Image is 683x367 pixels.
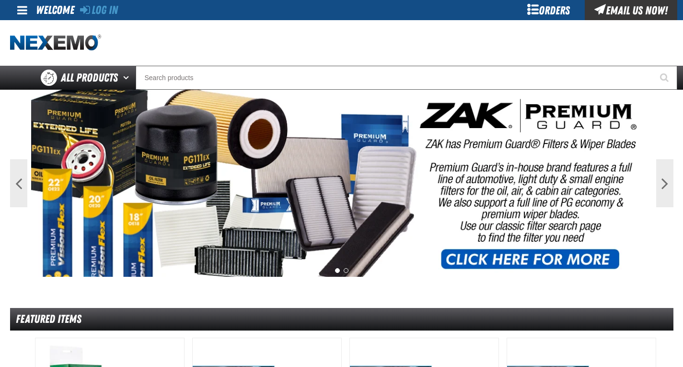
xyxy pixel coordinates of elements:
button: Next [656,159,673,207]
button: Start Searching [653,66,677,90]
span: All Products [61,69,118,86]
a: Log In [80,3,118,17]
button: 2 of 2 [344,268,348,273]
button: Previous [10,159,27,207]
div: Featured Items [10,308,673,331]
input: Search [136,66,677,90]
img: Nexemo logo [10,35,101,51]
img: PG Filters & Wipers [31,90,652,277]
button: 1 of 2 [335,268,340,273]
button: Open All Products pages [120,66,136,90]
